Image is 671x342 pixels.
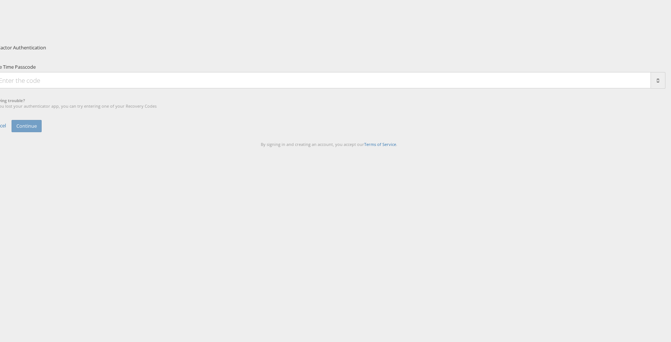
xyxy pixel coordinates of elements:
a: Terms of Service [364,141,396,147]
